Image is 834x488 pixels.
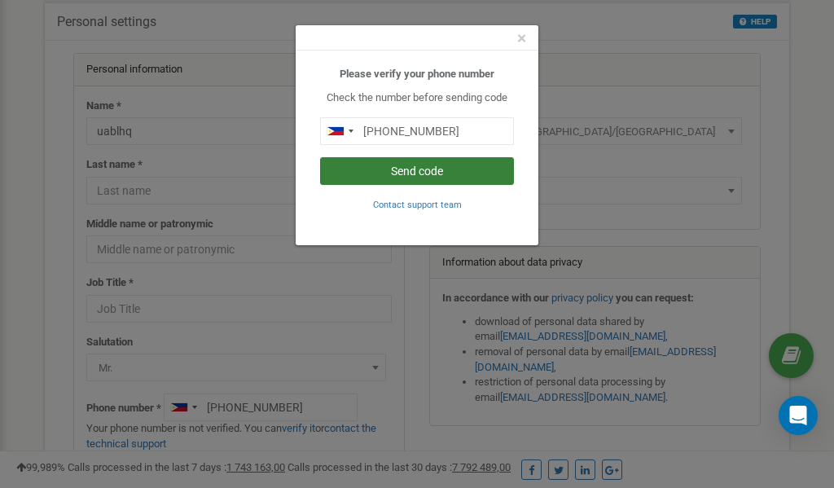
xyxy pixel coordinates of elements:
[373,198,462,210] a: Contact support team
[373,200,462,210] small: Contact support team
[320,90,514,106] p: Check the number before sending code
[517,29,526,48] span: ×
[321,118,358,144] div: Telephone country code
[340,68,494,80] b: Please verify your phone number
[779,396,818,435] div: Open Intercom Messenger
[320,157,514,185] button: Send code
[320,117,514,145] input: 0905 123 4567
[517,30,526,47] button: Close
